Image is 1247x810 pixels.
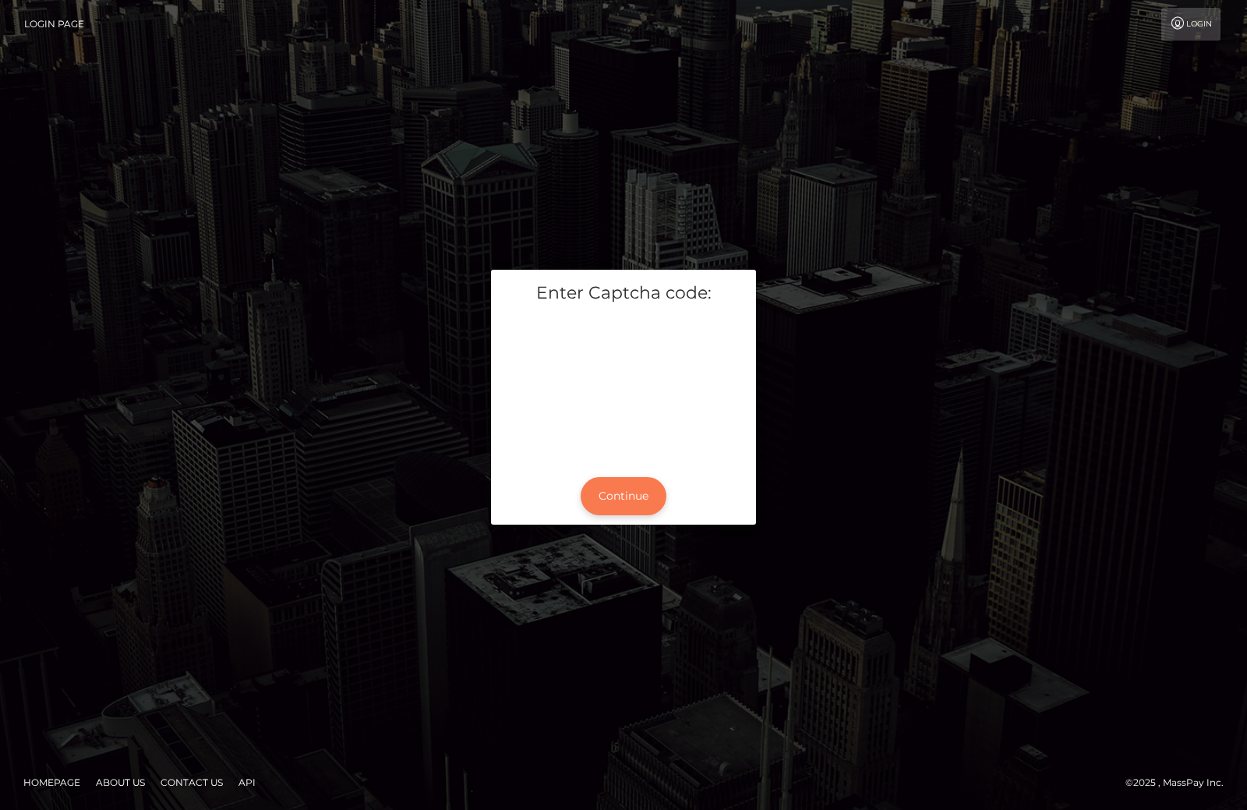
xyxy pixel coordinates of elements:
a: About Us [90,770,151,794]
a: Login [1161,8,1221,41]
h5: Enter Captcha code: [503,281,744,306]
button: Continue [581,477,666,515]
a: Homepage [17,770,87,794]
div: © 2025 , MassPay Inc. [1125,774,1235,791]
a: API [232,770,262,794]
a: Contact Us [154,770,229,794]
a: Login Page [24,8,84,41]
iframe: mtcaptcha [503,317,744,455]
